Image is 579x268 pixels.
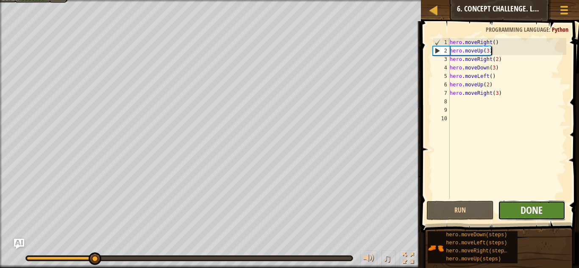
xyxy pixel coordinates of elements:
span: Programming language [486,25,549,33]
div: 1 [433,38,450,47]
div: 7 [433,89,450,97]
div: 4 [433,64,450,72]
button: Ask AI [504,2,527,17]
button: Show game menu [554,2,575,22]
button: Ask AI [14,239,24,249]
div: 9 [433,106,450,114]
button: Run [426,201,494,220]
div: 10 [433,114,450,123]
span: : [549,25,552,33]
span: hero.moveLeft(steps) [446,240,507,246]
span: hero.moveUp(steps) [446,256,501,262]
span: Done [521,203,543,217]
span: hero.moveDown(steps) [446,232,507,238]
button: ♫ [381,251,396,268]
span: Hints [531,5,545,13]
img: portrait.png [428,240,444,256]
span: Ask AI [508,5,523,13]
button: Toggle fullscreen [400,251,417,268]
div: 2 [433,47,450,55]
div: 8 [433,97,450,106]
div: 3 [433,55,450,64]
span: Python [552,25,568,33]
span: hero.moveRight(steps) [446,248,510,254]
span: ♫ [383,252,392,265]
div: 5 [433,72,450,80]
button: Done [498,201,565,220]
button: Adjust volume [360,251,377,268]
div: 6 [433,80,450,89]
